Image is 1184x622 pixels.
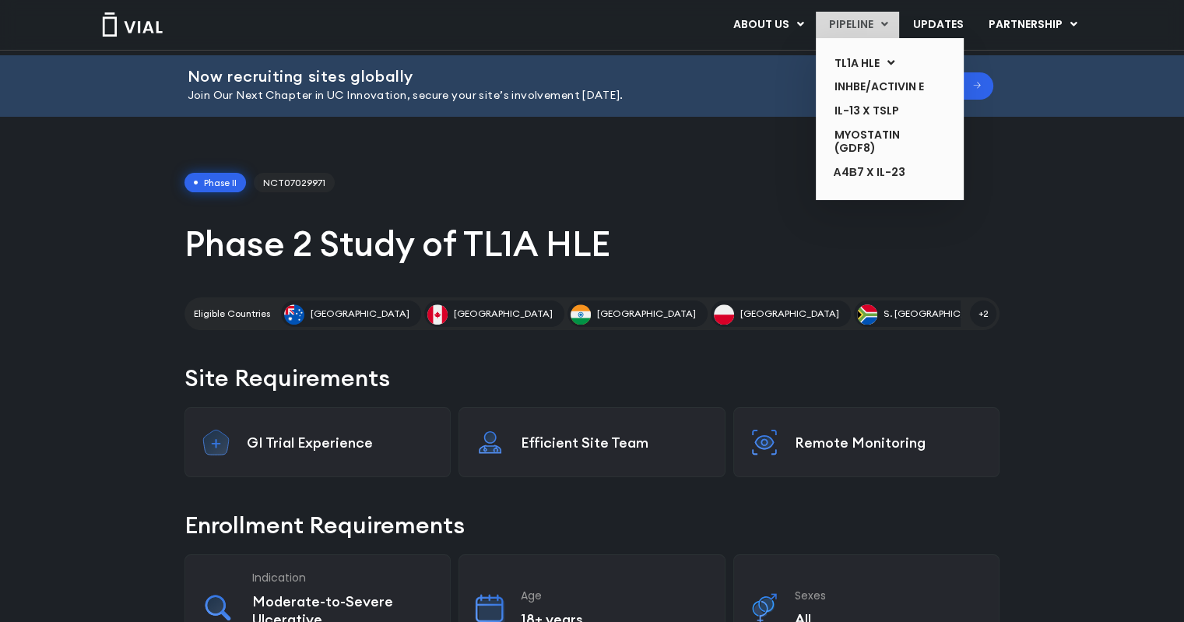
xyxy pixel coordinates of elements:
h2: Eligible Countries [194,307,270,321]
span: [GEOGRAPHIC_DATA] [597,307,696,321]
a: TL1A HLEMenu Toggle [821,51,935,76]
h3: Age [521,589,709,603]
a: IL-13 x TSLP [821,99,935,123]
h1: Phase 2 Study of TL1A HLE [184,221,1000,266]
span: NCT07029971 [254,173,335,193]
a: PARTNERSHIPMenu Toggle [975,12,1089,38]
p: Efficient Site Team [521,434,709,452]
a: UPDATES [900,12,975,38]
span: S. [GEOGRAPHIC_DATA] [884,307,993,321]
a: INHBE/ACTIVIN E [821,75,935,99]
a: ABOUT USMenu Toggle [720,12,815,38]
h2: Site Requirements [184,361,1000,395]
span: Phase II [184,173,246,193]
p: Join Our Next Chapter in UC Innovation, secure your site’s involvement [DATE]. [188,87,831,104]
h3: Indication [252,571,434,585]
img: Poland [714,304,734,325]
a: MYOSTATIN (GDF8) [821,123,935,160]
p: Remote Monitoring [795,434,983,452]
h2: Enrollment Requirements [184,508,1000,542]
span: [GEOGRAPHIC_DATA] [454,307,553,321]
p: GI Trial Experience [247,434,435,452]
span: +2 [970,300,996,327]
img: S. Africa [857,304,877,325]
h3: Sexes [795,589,983,603]
img: Vial Logo [101,12,163,37]
img: Australia [284,304,304,325]
img: Canada [427,304,448,325]
img: India [571,304,591,325]
span: [GEOGRAPHIC_DATA] [740,307,839,321]
span: [GEOGRAPHIC_DATA] [311,307,409,321]
a: PIPELINEMenu Toggle [816,12,899,38]
a: α4β7 x IL-23 [821,160,935,185]
h2: Now recruiting sites globally [188,68,831,85]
